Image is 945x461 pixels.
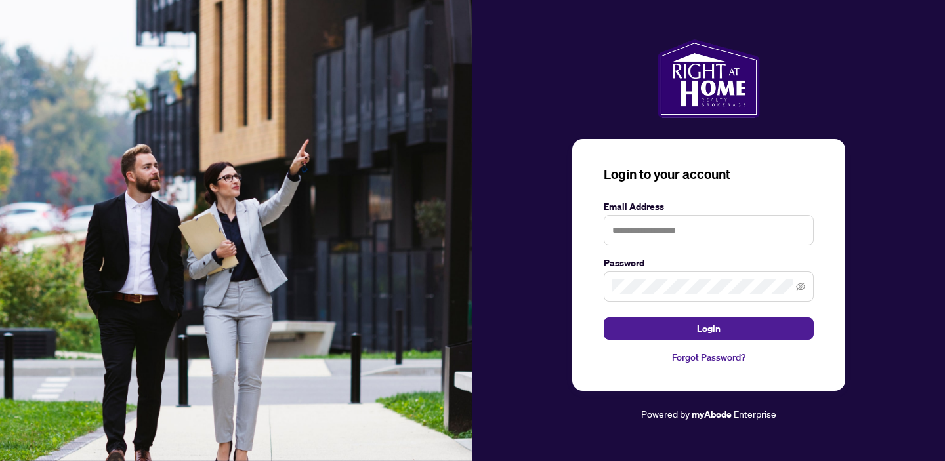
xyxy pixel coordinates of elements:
[604,317,814,340] button: Login
[796,282,805,291] span: eye-invisible
[604,199,814,214] label: Email Address
[692,407,732,422] a: myAbode
[604,350,814,365] a: Forgot Password?
[604,256,814,270] label: Password
[604,165,814,184] h3: Login to your account
[734,408,776,420] span: Enterprise
[658,39,759,118] img: ma-logo
[641,408,690,420] span: Powered by
[697,318,721,339] span: Login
